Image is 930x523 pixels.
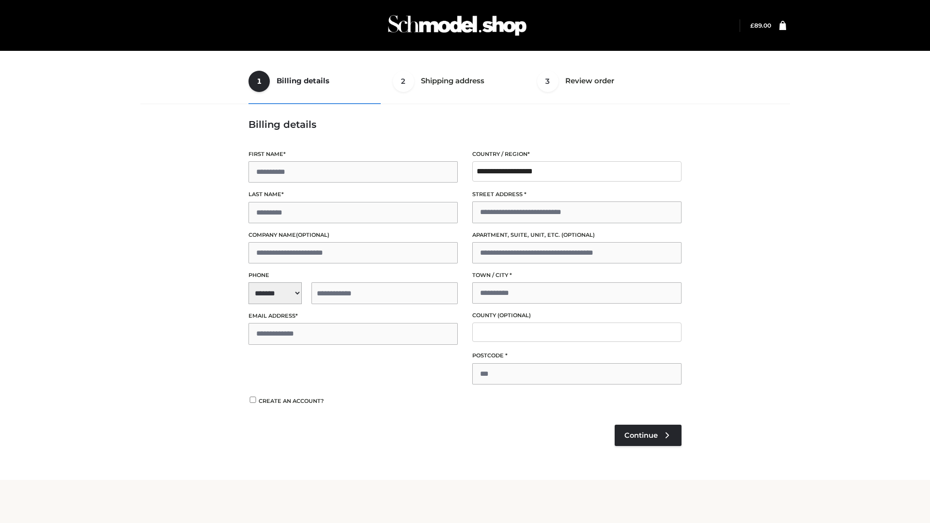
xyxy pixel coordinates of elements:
[750,22,771,29] bdi: 89.00
[472,311,682,320] label: County
[385,6,530,45] img: Schmodel Admin 964
[497,312,531,319] span: (optional)
[248,190,458,199] label: Last name
[248,150,458,159] label: First name
[615,425,682,446] a: Continue
[750,22,754,29] span: £
[248,119,682,130] h3: Billing details
[259,398,324,404] span: Create an account?
[248,231,458,240] label: Company name
[248,311,458,321] label: Email address
[750,22,771,29] a: £89.00
[624,431,658,440] span: Continue
[472,190,682,199] label: Street address
[472,271,682,280] label: Town / City
[296,231,329,238] span: (optional)
[472,150,682,159] label: Country / Region
[248,271,458,280] label: Phone
[561,231,595,238] span: (optional)
[472,351,682,360] label: Postcode
[248,397,257,403] input: Create an account?
[472,231,682,240] label: Apartment, suite, unit, etc.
